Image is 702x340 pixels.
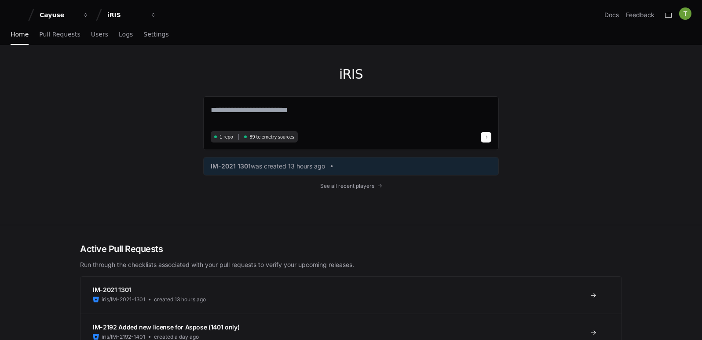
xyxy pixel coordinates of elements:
a: Settings [143,25,168,45]
img: ACg8ocL5-NG-c-oqfxcQk3HMb8vOpXBy6RvsyWwzFUILJoWlmPxnAQ=s96-c [679,7,691,20]
a: See all recent players [203,183,499,190]
a: IM-2021 1301iris/IM-2021-1301created 13 hours ago [80,277,622,314]
div: Cayuse [40,11,77,19]
span: iris/IM-2021-1301 [102,296,145,303]
h2: Active Pull Requests [80,243,622,255]
a: Home [11,25,29,45]
span: Users [91,32,108,37]
button: Cayuse [36,7,92,23]
a: IM-2021 1301was created 13 hours ago [211,162,491,171]
a: Logs [119,25,133,45]
span: 1 repo [219,134,233,140]
span: Logs [119,32,133,37]
span: created 13 hours ago [154,296,206,303]
h1: iRIS [203,66,499,82]
span: Settings [143,32,168,37]
span: 89 telemetry sources [249,134,294,140]
button: iRIS [104,7,160,23]
span: IM-2192 Added new license for Aspose (1401 only) [93,323,239,331]
span: Home [11,32,29,37]
span: See all recent players [320,183,374,190]
span: IM-2021 1301 [211,162,251,171]
a: Pull Requests [39,25,80,45]
a: Users [91,25,108,45]
div: iRIS [107,11,145,19]
p: Run through the checklists associated with your pull requests to verify your upcoming releases. [80,260,622,269]
a: Docs [604,11,619,19]
span: Pull Requests [39,32,80,37]
span: was created 13 hours ago [251,162,325,171]
button: Feedback [626,11,654,19]
span: IM-2021 1301 [93,286,131,293]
